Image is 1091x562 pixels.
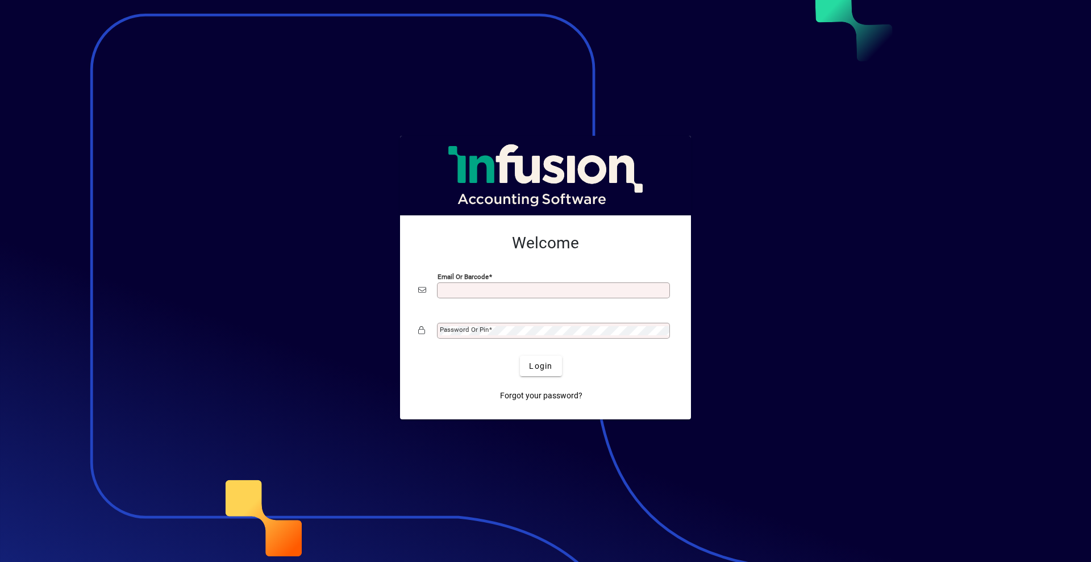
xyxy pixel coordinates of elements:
[440,326,489,334] mat-label: Password or Pin
[438,273,489,281] mat-label: Email or Barcode
[495,385,587,406] a: Forgot your password?
[529,360,552,372] span: Login
[520,356,561,376] button: Login
[500,390,582,402] span: Forgot your password?
[418,234,673,253] h2: Welcome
